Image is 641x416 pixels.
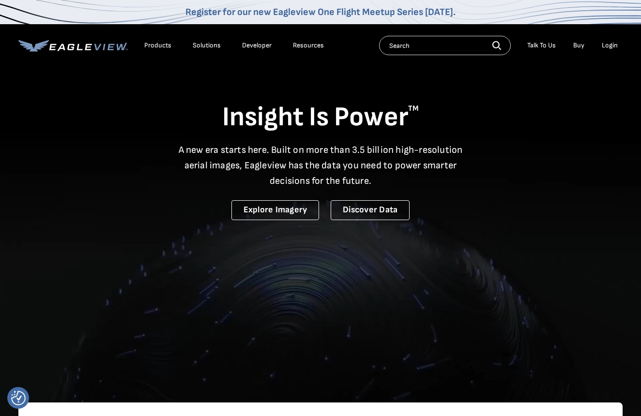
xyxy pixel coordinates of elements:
a: Discover Data [331,200,410,220]
div: Login [602,41,618,50]
div: Resources [293,41,324,50]
a: Explore Imagery [231,200,320,220]
a: Register for our new Eagleview One Flight Meetup Series [DATE]. [185,6,456,18]
p: A new era starts here. Built on more than 3.5 billion high-resolution aerial images, Eagleview ha... [172,142,469,189]
h1: Insight Is Power [18,101,623,134]
a: Developer [242,41,272,50]
div: Solutions [193,41,221,50]
sup: TM [408,104,419,113]
img: Revisit consent button [11,391,26,405]
a: Buy [573,41,584,50]
div: Products [144,41,171,50]
div: Talk To Us [527,41,556,50]
button: Consent Preferences [11,391,26,405]
input: Search [379,36,511,55]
